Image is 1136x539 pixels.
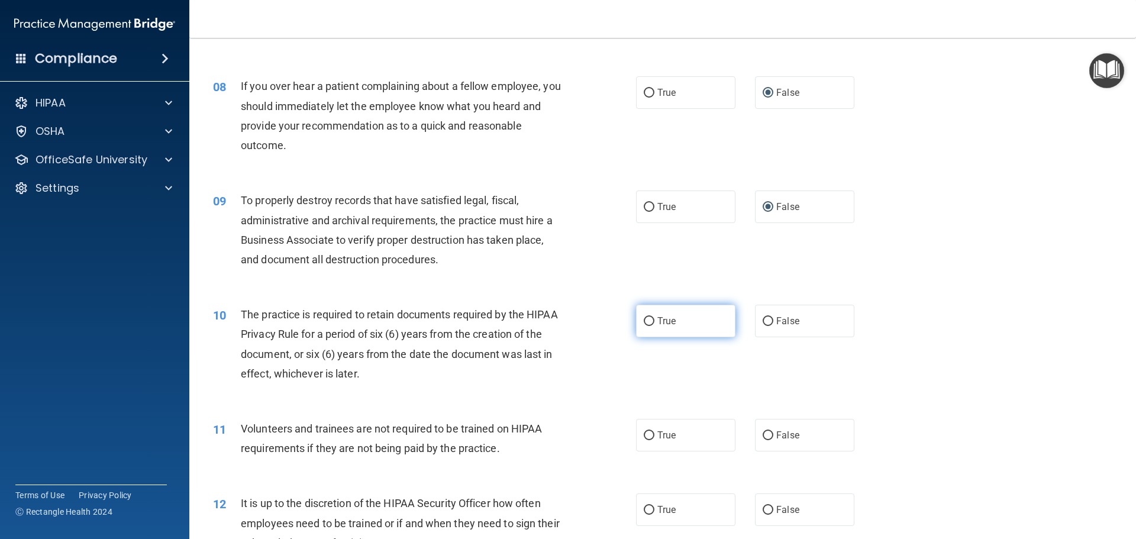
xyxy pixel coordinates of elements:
[644,203,654,212] input: True
[14,124,172,138] a: OSHA
[776,504,799,515] span: False
[35,50,117,67] h4: Compliance
[644,506,654,515] input: True
[79,489,132,501] a: Privacy Policy
[213,422,226,437] span: 11
[213,80,226,94] span: 08
[657,430,676,441] span: True
[14,96,172,110] a: HIPAA
[776,315,799,327] span: False
[14,12,175,36] img: PMB logo
[213,194,226,208] span: 09
[15,489,64,501] a: Terms of Use
[763,89,773,98] input: False
[763,506,773,515] input: False
[213,308,226,322] span: 10
[35,181,79,195] p: Settings
[657,87,676,98] span: True
[644,317,654,326] input: True
[763,431,773,440] input: False
[644,431,654,440] input: True
[657,504,676,515] span: True
[35,124,65,138] p: OSHA
[1089,53,1124,88] button: Open Resource Center
[776,201,799,212] span: False
[241,194,553,266] span: To properly destroy records that have satisfied legal, fiscal, administrative and archival requir...
[35,153,147,167] p: OfficeSafe University
[763,317,773,326] input: False
[657,315,676,327] span: True
[241,308,558,380] span: The practice is required to retain documents required by the HIPAA Privacy Rule for a period of s...
[241,422,542,454] span: Volunteers and trainees are not required to be trained on HIPAA requirements if they are not bein...
[213,497,226,511] span: 12
[776,87,799,98] span: False
[776,430,799,441] span: False
[931,455,1122,502] iframe: Drift Widget Chat Controller
[14,181,172,195] a: Settings
[35,96,66,110] p: HIPAA
[15,506,112,518] span: Ⓒ Rectangle Health 2024
[763,203,773,212] input: False
[644,89,654,98] input: True
[657,201,676,212] span: True
[14,153,172,167] a: OfficeSafe University
[241,80,561,151] span: If you over hear a patient complaining about a fellow employee, you should immediately let the em...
